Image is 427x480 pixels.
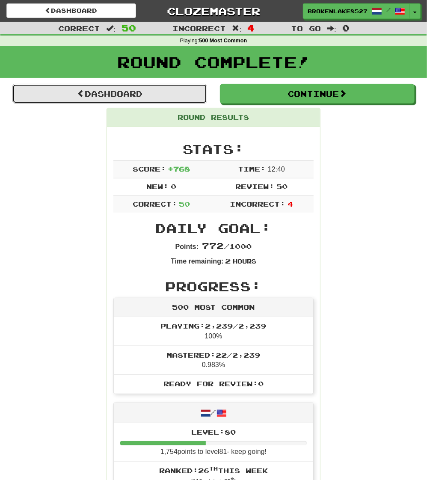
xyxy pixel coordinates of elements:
span: 50 [179,200,190,208]
a: Dashboard [12,84,207,104]
h2: Progress: [113,279,314,293]
li: 100% [114,317,313,346]
small: Hours [233,258,256,265]
h2: Stats: [113,142,314,156]
span: 0 [342,23,350,33]
strong: Time remaining: [171,258,223,265]
a: BrokenLake8527 / [303,3,410,19]
span: 0 [171,182,176,190]
span: Ready for Review: 0 [163,379,264,388]
span: Incorrect [172,24,226,33]
span: New: [146,182,169,190]
span: Time: [238,165,266,173]
span: 2 [225,257,231,265]
span: To go [291,24,321,33]
span: : [106,25,116,32]
li: 1,754 points to level 81 - keep going! [114,423,313,462]
span: 50 [276,182,288,190]
sup: th [209,465,218,471]
span: Score: [133,165,166,173]
h2: Daily Goal: [113,221,314,235]
strong: 500 Most Common [199,38,247,44]
span: Correct: [133,200,177,208]
button: Continue [220,84,415,104]
span: Correct [58,24,100,33]
span: 772 [202,240,224,251]
span: 12 : 40 [268,166,285,173]
div: 500 Most Common [114,298,313,317]
span: : [327,25,336,32]
div: / [114,403,313,423]
span: Incorrect: [230,200,285,208]
span: / [386,7,391,13]
span: : [232,25,242,32]
span: 4 [288,200,293,208]
span: + 768 [168,165,190,173]
span: / 1000 [202,242,252,250]
span: Playing: 2,239 / 2,239 [161,322,267,330]
li: 0.983% [114,346,313,375]
span: Level: 80 [191,428,236,436]
h1: Round Complete! [3,53,424,71]
span: Review: [235,182,274,190]
a: Dashboard [6,3,136,18]
div: Round Results [107,108,320,127]
span: BrokenLake8527 [308,7,368,15]
span: 4 [247,23,255,33]
span: 50 [122,23,136,33]
strong: Points: [175,243,199,250]
a: Clozemaster [149,3,279,18]
span: Ranked: 26 this week [159,466,268,474]
span: Mastered: 22 / 2,239 [167,351,261,359]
